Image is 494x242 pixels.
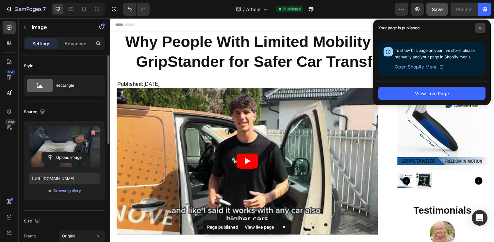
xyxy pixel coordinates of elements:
[129,138,151,154] button: Play
[246,6,260,13] span: Article
[415,90,449,97] div: View Live Page
[5,119,16,125] div: Beta
[43,5,46,13] p: 7
[283,6,301,12] span: Published
[326,207,353,233] img: gempages_581611669520646883-8e38074b-ada0-4698-8ac3-d8dc74df9e12.png
[62,233,76,239] span: Original
[59,230,105,242] button: Original
[7,64,272,70] p: [DATE]
[395,63,437,71] span: Open Shopify Menu
[53,188,81,194] button: Browse gallery
[24,108,46,116] div: Source
[426,3,448,16] button: Save
[472,210,487,226] div: Open Intercom Messenger
[48,187,52,195] span: or
[32,40,51,47] p: Settings
[32,23,87,31] p: Image
[56,78,95,93] div: Rectangle
[6,69,16,75] div: 450
[24,63,33,69] div: Style
[432,7,443,12] span: Save
[395,48,475,59] span: To show this page on your live store, please manually add your page in Shopify menu.
[41,152,87,163] button: Upload Image
[7,13,386,55] h1: Why People With Limited Mobility Are Turning to GripStander for Safer Car Transfers in [DATE]
[110,18,494,242] iframe: Design area
[29,173,100,184] input: https://example.com/image.jpg
[24,217,41,226] div: Size
[243,6,245,13] span: /
[3,3,49,16] button: 7
[7,64,34,70] strong: Published:
[64,40,87,47] p: Advanced
[293,63,386,156] a: GRIPSTANDER™ 2.0
[24,233,36,239] label: Frame
[310,191,369,202] strong: Testimonials
[241,222,278,232] div: View live page
[123,3,150,16] div: Undo/Redo
[451,3,478,16] button: Publish
[378,87,486,100] button: View Live Page
[378,25,420,31] p: Your page is published
[372,162,380,170] button: Carousel Next Arrow
[456,6,472,13] div: Publish
[207,224,238,230] p: Page published
[299,162,306,170] button: Carousel Back Arrow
